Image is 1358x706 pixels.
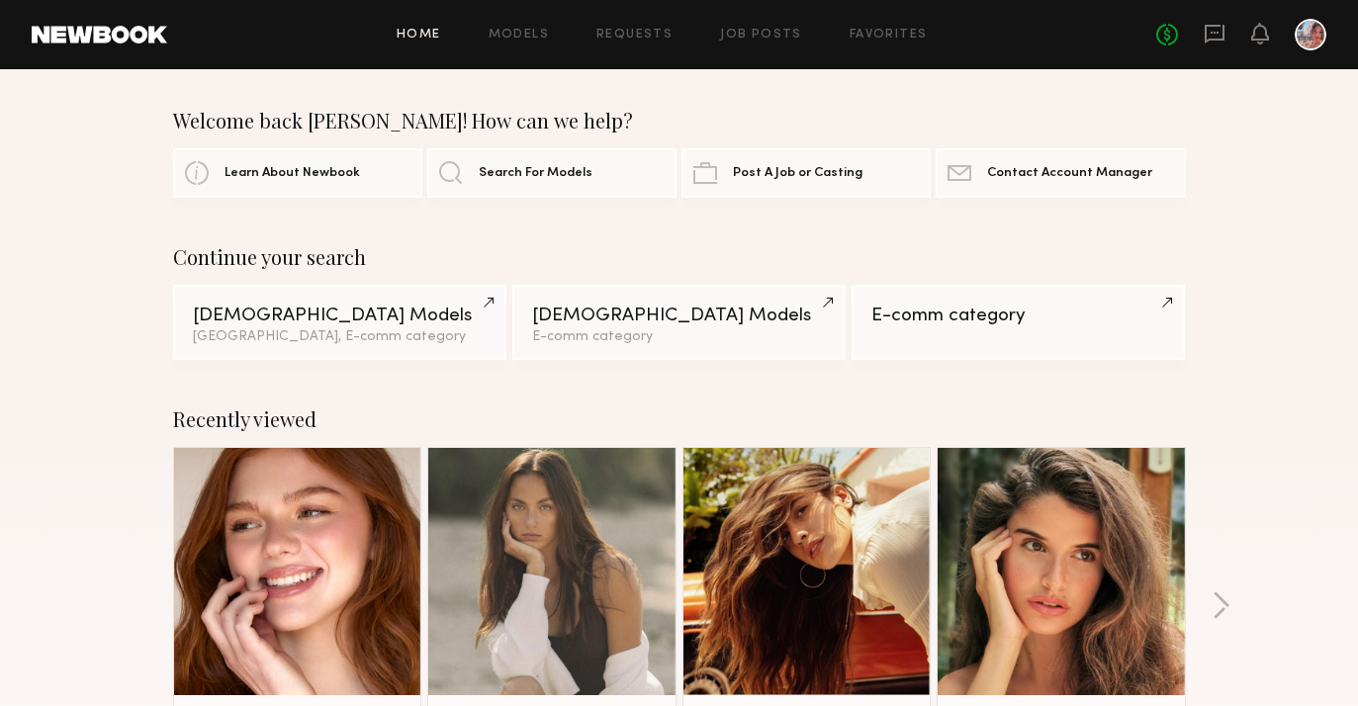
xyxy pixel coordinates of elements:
[532,330,826,344] div: E-comm category
[173,407,1186,431] div: Recently viewed
[733,167,862,180] span: Post A Job or Casting
[720,29,802,42] a: Job Posts
[850,29,928,42] a: Favorites
[532,307,826,325] div: [DEMOGRAPHIC_DATA] Models
[936,148,1185,198] a: Contact Account Manager
[173,109,1186,132] div: Welcome back [PERSON_NAME]! How can we help?
[427,148,677,198] a: Search For Models
[987,167,1152,180] span: Contact Account Manager
[489,29,549,42] a: Models
[871,307,1165,325] div: E-comm category
[173,245,1186,269] div: Continue your search
[512,285,846,360] a: [DEMOGRAPHIC_DATA] ModelsE-comm category
[479,167,592,180] span: Search For Models
[193,307,487,325] div: [DEMOGRAPHIC_DATA] Models
[193,330,487,344] div: [GEOGRAPHIC_DATA], E-comm category
[397,29,441,42] a: Home
[681,148,931,198] a: Post A Job or Casting
[596,29,673,42] a: Requests
[173,285,506,360] a: [DEMOGRAPHIC_DATA] Models[GEOGRAPHIC_DATA], E-comm category
[225,167,360,180] span: Learn About Newbook
[173,148,422,198] a: Learn About Newbook
[852,285,1185,360] a: E-comm category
